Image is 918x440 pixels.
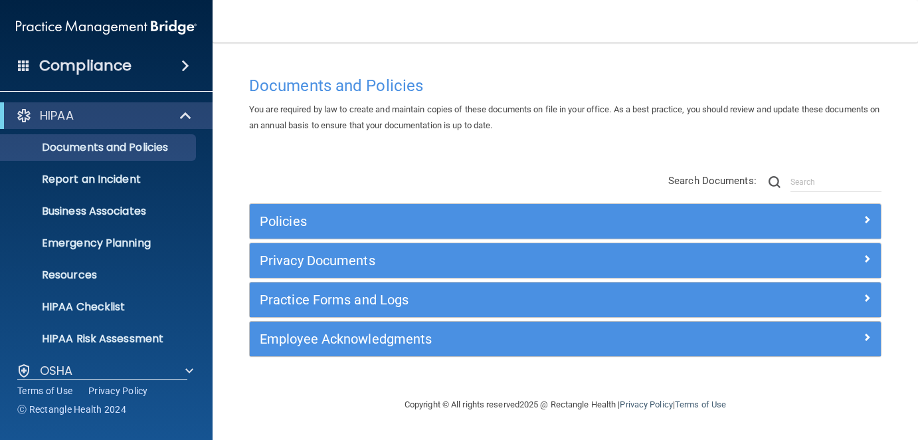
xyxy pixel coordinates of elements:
span: You are required by law to create and maintain copies of these documents on file in your office. ... [249,104,879,130]
p: Documents and Policies [9,141,190,154]
span: Search Documents: [668,175,757,187]
a: Privacy Documents [260,250,871,271]
h4: Documents and Policies [249,77,881,94]
a: Terms of Use [17,384,72,397]
p: Emergency Planning [9,237,190,250]
h5: Employee Acknowledgments [260,332,713,346]
a: Practice Forms and Logs [260,289,871,310]
p: Resources [9,269,190,282]
h4: Compliance [39,56,132,75]
a: Privacy Policy [620,399,672,409]
a: Terms of Use [675,399,726,409]
span: Ⓒ Rectangle Health 2024 [17,403,126,416]
a: OSHA [16,363,193,379]
h5: Policies [260,214,713,229]
img: PMB logo [16,14,197,41]
img: ic-search.3b580494.png [769,176,780,188]
a: HIPAA [16,108,193,124]
input: Search [790,172,881,192]
p: OSHA [40,363,73,379]
a: Policies [260,211,871,232]
h5: Practice Forms and Logs [260,292,713,307]
p: HIPAA Risk Assessment [9,332,190,346]
div: Copyright © All rights reserved 2025 @ Rectangle Health | | [323,384,808,426]
h5: Privacy Documents [260,253,713,268]
a: Employee Acknowledgments [260,328,871,350]
p: Report an Incident [9,173,190,186]
p: Business Associates [9,205,190,218]
p: HIPAA [40,108,74,124]
p: HIPAA Checklist [9,300,190,314]
a: Privacy Policy [88,384,148,397]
